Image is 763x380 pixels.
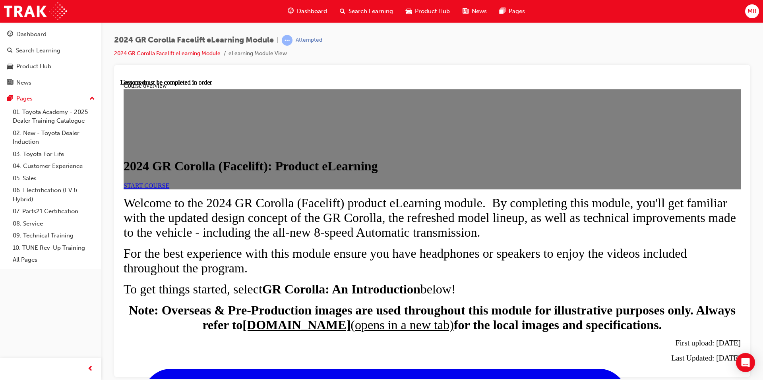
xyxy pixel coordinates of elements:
span: Product Hub [415,7,450,16]
a: 01. Toyota Academy - 2025 Dealer Training Catalogue [10,106,98,127]
a: 06. Electrification (EV & Hybrid) [10,184,98,205]
a: 10. TUNE Rev-Up Training [10,242,98,254]
span: Dashboard [297,7,327,16]
span: prev-icon [87,364,93,374]
div: Pages [16,94,33,103]
span: news-icon [463,6,469,16]
span: Pages [509,7,525,16]
a: Search Learning [3,43,98,58]
a: 2024 GR Corolla Facelift eLearning Module [114,50,221,57]
a: 08. Service [10,218,98,230]
a: 03. Toyota For Life [10,148,98,160]
div: Open Intercom Messenger [736,353,755,372]
a: 05. Sales [10,172,98,185]
span: To get things started, select below! [3,203,335,217]
span: Search Learning [349,7,393,16]
strong: for the local images and specifications. [333,239,542,253]
a: 07. Parts21 Certification [10,205,98,218]
span: For the best experience with this module ensure you have headphones or speakers to enjoy the vide... [3,167,566,196]
div: Dashboard [16,30,46,39]
a: [DOMAIN_NAME](opens in a new tab) [122,239,333,253]
a: car-iconProduct Hub [399,3,456,19]
h1: 2024 GR Corolla (Facelift): Product eLearning [3,80,620,95]
a: START COURSE [3,103,49,110]
li: eLearning Module View [229,49,287,58]
strong: GR Corolla: An Introduction [142,203,300,217]
span: up-icon [89,94,95,104]
span: car-icon [406,6,412,16]
span: news-icon [7,79,13,87]
span: learningRecordVerb_ATTEMPT-icon [282,35,292,46]
span: guage-icon [288,6,294,16]
img: Trak [4,2,67,20]
a: All Pages [10,254,98,266]
a: guage-iconDashboard [281,3,333,19]
span: search-icon [340,6,345,16]
span: car-icon [7,63,13,70]
a: news-iconNews [456,3,493,19]
span: search-icon [7,47,13,54]
span: News [472,7,487,16]
span: MB [748,7,757,16]
div: News [16,78,31,87]
span: | [277,36,279,45]
strong: [DOMAIN_NAME] [122,239,230,253]
div: Search Learning [16,46,60,55]
span: Welcome to the 2024 GR Corolla (Facelift) product eLearning module. By completing this module, yo... [3,117,616,160]
a: News [3,75,98,90]
span: First upload: [DATE] [555,260,620,268]
strong: Note: Overseas & Pre-Production images are used throughout this module for illustrative purposes ... [8,224,615,253]
div: Product Hub [16,62,51,71]
a: 04. Customer Experience [10,160,98,172]
span: guage-icon [7,31,13,38]
span: (opens in a new tab) [230,239,333,253]
span: pages-icon [500,6,505,16]
a: Dashboard [3,27,98,42]
span: 2024 GR Corolla Facelift eLearning Module [114,36,274,45]
button: MB [745,4,759,18]
a: search-iconSearch Learning [333,3,399,19]
a: pages-iconPages [493,3,531,19]
span: pages-icon [7,95,13,102]
span: Last Updated: [DATE] [551,275,620,283]
a: 09. Technical Training [10,230,98,242]
div: Attempted [296,37,322,44]
button: DashboardSearch LearningProduct HubNews [3,25,98,91]
a: Product Hub [3,59,98,74]
button: Pages [3,91,98,106]
a: 02. New - Toyota Dealer Induction [10,127,98,148]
